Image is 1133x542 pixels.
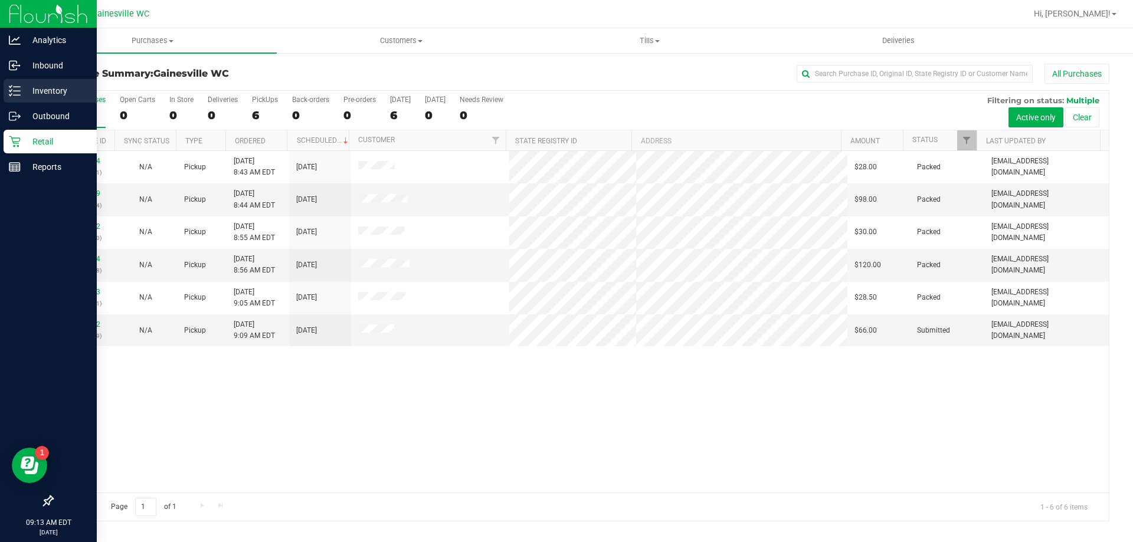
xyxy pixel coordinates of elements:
div: Deliveries [208,96,238,104]
span: Not Applicable [139,261,152,269]
button: N/A [139,194,152,205]
div: 0 [169,109,194,122]
span: Not Applicable [139,293,152,301]
span: Gainesville WC [153,68,229,79]
a: 11971974 [67,255,100,263]
a: Deliveries [774,28,1023,53]
a: Amount [850,137,880,145]
span: $28.50 [854,292,877,303]
span: Filtering on status: [987,96,1064,105]
div: [DATE] [425,96,446,104]
a: Customer [358,136,395,144]
h3: Purchase Summary: [52,68,404,79]
a: Last Updated By [986,137,1046,145]
button: N/A [139,162,152,173]
span: Not Applicable [139,326,152,334]
div: In Store [169,96,194,104]
p: Analytics [21,33,91,47]
p: 09:13 AM EDT [5,517,91,528]
span: Tills [526,35,773,46]
span: [DATE] [296,259,317,271]
button: All Purchases [1044,64,1109,84]
div: Back-orders [292,96,329,104]
inline-svg: Inventory [9,85,21,97]
span: Packed [917,292,941,303]
span: [EMAIL_ADDRESS][DOMAIN_NAME] [991,287,1102,309]
a: Filter [486,130,506,150]
button: N/A [139,259,152,271]
span: Purchases [28,35,277,46]
span: Packed [917,226,941,238]
span: Pickup [184,194,206,205]
div: 0 [208,109,238,122]
div: Needs Review [460,96,503,104]
div: 0 [292,109,329,122]
span: [DATE] [296,292,317,303]
span: [EMAIL_ADDRESS][DOMAIN_NAME] [991,221,1102,244]
span: [DATE] [296,325,317,336]
span: Packed [917,259,941,271]
span: Submitted [917,325,950,336]
button: N/A [139,226,152,238]
a: Customers [277,28,525,53]
span: Pickup [184,226,206,238]
inline-svg: Retail [9,136,21,147]
a: Status [912,136,938,144]
span: [EMAIL_ADDRESS][DOMAIN_NAME] [991,188,1102,211]
div: Pre-orders [343,96,376,104]
inline-svg: Inbound [9,60,21,71]
a: 11972092 [67,320,100,329]
a: Sync Status [124,137,169,145]
a: Filter [957,130,977,150]
button: Clear [1065,107,1099,127]
span: [DATE] [296,162,317,173]
div: 6 [390,109,411,122]
span: $120.00 [854,259,881,271]
p: Outbound [21,109,91,123]
a: 11971769 [67,189,100,198]
span: Packed [917,162,941,173]
div: Open Carts [120,96,155,104]
span: Not Applicable [139,228,152,236]
div: PickUps [252,96,278,104]
span: [DATE] 9:09 AM EDT [234,319,275,341]
span: $28.00 [854,162,877,173]
inline-svg: Analytics [9,34,21,46]
span: Pickup [184,162,206,173]
span: Pickup [184,325,206,336]
a: 11972023 [67,288,100,296]
button: Active only [1008,107,1063,127]
div: [DATE] [390,96,411,104]
span: Hi, [PERSON_NAME]! [1034,9,1111,18]
span: Deliveries [866,35,931,46]
span: Page of 1 [101,498,186,516]
div: 6 [252,109,278,122]
div: 0 [425,109,446,122]
span: [DATE] 8:56 AM EDT [234,254,275,276]
button: N/A [139,292,152,303]
span: Customers [277,35,525,46]
span: [DATE] 8:44 AM EDT [234,188,275,211]
a: Tills [525,28,774,53]
a: Scheduled [297,136,351,144]
span: Pickup [184,292,206,303]
iframe: Resource center [12,448,47,483]
button: N/A [139,325,152,336]
a: Type [185,137,202,145]
input: Search Purchase ID, Original ID, State Registry ID or Customer Name... [797,65,1033,83]
span: Gainesville WC [91,9,149,19]
p: Inbound [21,58,91,73]
p: Retail [21,134,91,149]
span: [DATE] [296,226,317,238]
inline-svg: Reports [9,161,21,173]
span: Not Applicable [139,195,152,203]
span: [DATE] 8:43 AM EDT [234,156,275,178]
p: Inventory [21,84,91,98]
span: $30.00 [854,226,877,238]
a: 11971644 [67,157,100,165]
span: [DATE] 9:05 AM EDT [234,287,275,309]
span: [EMAIL_ADDRESS][DOMAIN_NAME] [991,156,1102,178]
span: $66.00 [854,325,877,336]
p: Reports [21,160,91,174]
